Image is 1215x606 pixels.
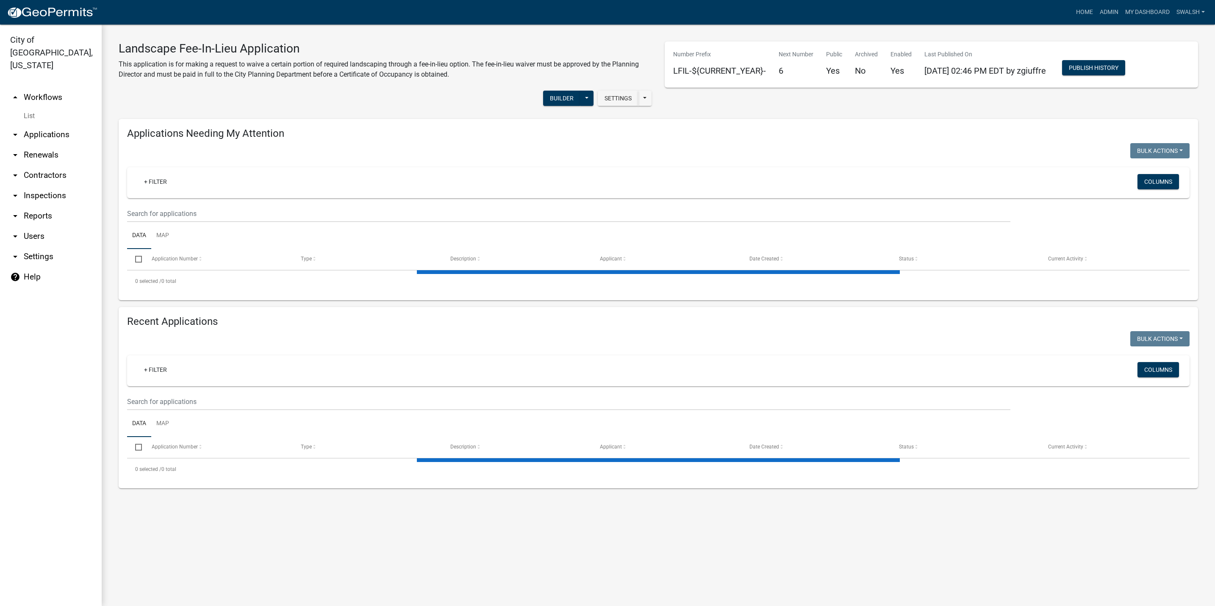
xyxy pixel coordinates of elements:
div: 0 total [127,459,1190,480]
i: arrow_drop_up [10,92,20,102]
datatable-header-cell: Type [293,249,442,269]
h3: Landscape Fee-In-Lieu Application [119,42,652,56]
i: arrow_drop_down [10,150,20,160]
datatable-header-cell: Date Created [741,249,891,269]
datatable-header-cell: Applicant [592,437,741,457]
span: Current Activity [1048,256,1083,262]
datatable-header-cell: Description [442,437,592,457]
h5: 6 [779,66,813,76]
span: Date Created [749,444,779,450]
h4: Applications Needing My Attention [127,127,1190,140]
span: 0 selected / [135,278,161,284]
datatable-header-cell: Current Activity [1040,437,1190,457]
button: Columns [1137,362,1179,377]
button: Settings [598,91,638,106]
p: Enabled [890,50,912,59]
span: Status [899,256,914,262]
p: This application is for making a request to waive a certain portion of required landscaping throu... [119,59,652,80]
span: Type [301,256,312,262]
datatable-header-cell: Application Number [143,437,293,457]
p: Number Prefix [673,50,766,59]
datatable-header-cell: Applicant [592,249,741,269]
p: Archived [855,50,878,59]
button: Publish History [1062,60,1125,75]
p: Next Number [779,50,813,59]
button: Builder [543,91,580,106]
a: Data [127,410,151,437]
a: Admin [1096,4,1122,20]
a: Data [127,222,151,249]
span: [DATE] 02:46 PM EDT by zgiuffre [924,66,1046,76]
span: Status [899,444,914,450]
span: Applicant [600,256,622,262]
p: Public [826,50,842,59]
datatable-header-cell: Status [890,249,1040,269]
a: + Filter [137,362,174,377]
datatable-header-cell: Type [293,437,442,457]
span: Application Number [152,256,198,262]
datatable-header-cell: Date Created [741,437,891,457]
i: arrow_drop_down [10,191,20,201]
span: Applicant [600,444,622,450]
i: arrow_drop_down [10,170,20,180]
a: My Dashboard [1122,4,1173,20]
a: Home [1073,4,1096,20]
a: + Filter [137,174,174,189]
wm-modal-confirm: Workflow Publish History [1062,65,1125,72]
h5: Yes [826,66,842,76]
datatable-header-cell: Select [127,437,143,457]
a: Map [151,222,174,249]
h5: Yes [890,66,912,76]
input: Search for applications [127,393,1010,410]
button: Columns [1137,174,1179,189]
span: 0 selected / [135,466,161,472]
i: arrow_drop_down [10,130,20,140]
a: Map [151,410,174,437]
span: Description [450,256,476,262]
datatable-header-cell: Application Number [143,249,293,269]
datatable-header-cell: Current Activity [1040,249,1190,269]
i: arrow_drop_down [10,252,20,262]
button: Bulk Actions [1130,331,1190,346]
p: Last Published On [924,50,1046,59]
h5: LFIL-${CURRENT_YEAR}- [673,66,766,76]
i: arrow_drop_down [10,211,20,221]
a: swalsh [1173,4,1208,20]
datatable-header-cell: Description [442,249,592,269]
datatable-header-cell: Status [890,437,1040,457]
span: Date Created [749,256,779,262]
input: Search for applications [127,205,1010,222]
h5: No [855,66,878,76]
datatable-header-cell: Select [127,249,143,269]
i: help [10,272,20,282]
span: Description [450,444,476,450]
button: Bulk Actions [1130,143,1190,158]
i: arrow_drop_down [10,231,20,241]
span: Current Activity [1048,444,1083,450]
span: Type [301,444,312,450]
h4: Recent Applications [127,315,1190,328]
div: 0 total [127,271,1190,292]
span: Application Number [152,444,198,450]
